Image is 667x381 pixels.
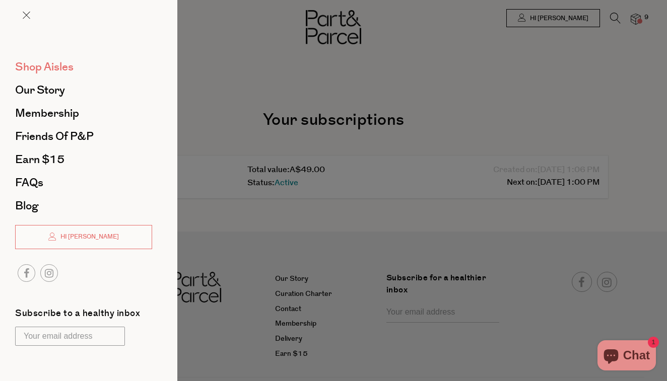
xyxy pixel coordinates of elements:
span: Earn $15 [15,151,64,168]
span: Hi [PERSON_NAME] [58,233,119,241]
a: Blog [15,200,152,211]
a: Our Story [15,85,152,96]
span: Our Story [15,82,65,98]
inbox-online-store-chat: Shopify online store chat [594,340,659,373]
input: Your email address [15,327,125,346]
span: Friends of P&P [15,128,94,144]
a: Shop Aisles [15,61,152,72]
span: Membership [15,105,79,121]
label: Subscribe to a healthy inbox [15,309,140,322]
a: Friends of P&P [15,131,152,142]
a: Earn $15 [15,154,152,165]
a: FAQs [15,177,152,188]
a: Membership [15,108,152,119]
span: Blog [15,198,38,214]
span: FAQs [15,175,43,191]
span: Shop Aisles [15,59,74,75]
a: Hi [PERSON_NAME] [15,225,152,249]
